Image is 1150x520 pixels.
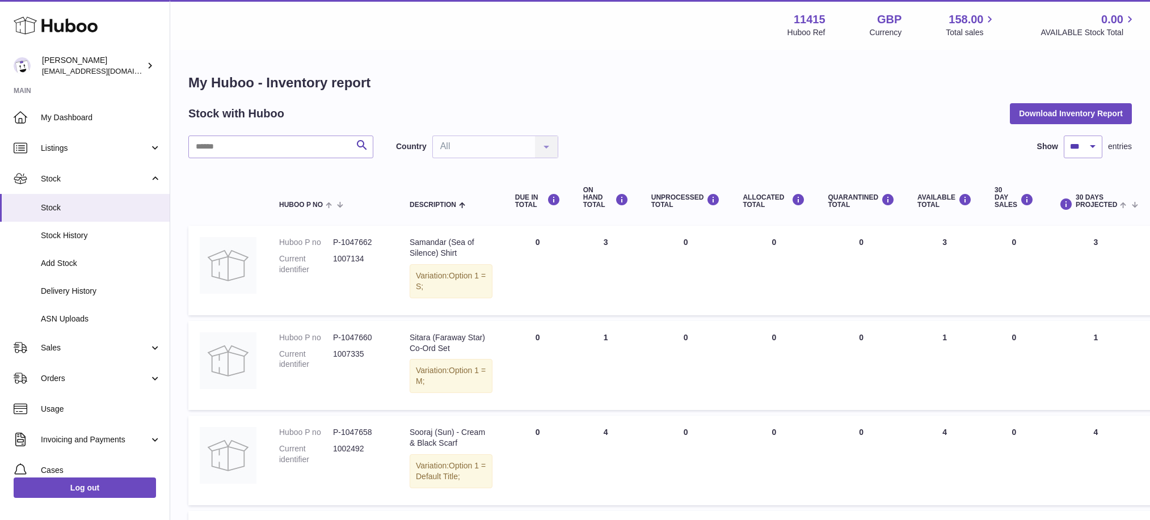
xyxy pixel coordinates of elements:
[651,193,721,209] div: UNPROCESSED Total
[983,321,1045,411] td: 0
[515,193,561,209] div: DUE IN TOTAL
[416,366,486,386] span: Option 1 = M;
[42,55,144,77] div: [PERSON_NAME]
[983,226,1045,315] td: 0
[200,332,256,389] img: product image
[1076,194,1117,209] span: 30 DAYS PROJECTED
[279,332,333,343] dt: Huboo P no
[572,226,640,315] td: 3
[333,253,387,275] dd: 1007134
[1041,27,1136,38] span: AVAILABLE Stock Total
[1045,416,1147,505] td: 4
[42,66,167,75] span: [EMAIL_ADDRESS][DOMAIN_NAME]
[794,12,825,27] strong: 11415
[743,193,805,209] div: ALLOCATED Total
[333,427,387,438] dd: P-1047658
[279,349,333,370] dt: Current identifier
[731,321,816,411] td: 0
[41,112,161,123] span: My Dashboard
[859,333,863,342] span: 0
[279,443,333,465] dt: Current identifier
[200,427,256,484] img: product image
[41,202,161,213] span: Stock
[41,373,149,384] span: Orders
[906,226,983,315] td: 3
[583,187,629,209] div: ON HAND Total
[946,27,996,38] span: Total sales
[279,201,323,209] span: Huboo P no
[410,359,492,393] div: Variation:
[1010,103,1132,124] button: Download Inventory Report
[828,193,895,209] div: QUARANTINED Total
[416,271,486,291] span: Option 1 = S;
[983,416,1045,505] td: 0
[41,230,161,241] span: Stock History
[731,226,816,315] td: 0
[949,12,983,27] span: 158.00
[870,27,902,38] div: Currency
[995,187,1034,209] div: 30 DAY SALES
[279,237,333,248] dt: Huboo P no
[504,416,572,505] td: 0
[333,237,387,248] dd: P-1047662
[41,465,161,476] span: Cases
[14,57,31,74] img: care@shopmanto.uk
[410,454,492,488] div: Variation:
[188,106,284,121] h2: Stock with Huboo
[410,201,456,209] span: Description
[640,226,732,315] td: 0
[200,237,256,294] img: product image
[396,141,427,152] label: Country
[333,443,387,465] dd: 1002492
[410,264,492,298] div: Variation:
[917,193,972,209] div: AVAILABLE Total
[41,143,149,154] span: Listings
[410,427,492,449] div: Sooraj (Sun) - Cream & Black Scarf
[41,314,161,324] span: ASN Uploads
[572,321,640,411] td: 1
[859,238,863,247] span: 0
[1041,12,1136,38] a: 0.00 AVAILABLE Stock Total
[1108,141,1132,152] span: entries
[333,349,387,370] dd: 1007335
[731,416,816,505] td: 0
[859,428,863,437] span: 0
[41,286,161,297] span: Delivery History
[41,258,161,269] span: Add Stock
[946,12,996,38] a: 158.00 Total sales
[1045,226,1147,315] td: 3
[41,343,149,353] span: Sales
[1037,141,1058,152] label: Show
[906,321,983,411] td: 1
[279,253,333,275] dt: Current identifier
[640,416,732,505] td: 0
[41,434,149,445] span: Invoicing and Payments
[416,461,486,481] span: Option 1 = Default Title;
[410,332,492,354] div: Sitara (Faraway Star) Co-Ord Set
[877,12,902,27] strong: GBP
[41,174,149,184] span: Stock
[1045,321,1147,411] td: 1
[504,226,572,315] td: 0
[906,416,983,505] td: 4
[640,321,732,411] td: 0
[188,74,1132,92] h1: My Huboo - Inventory report
[572,416,640,505] td: 4
[41,404,161,415] span: Usage
[504,321,572,411] td: 0
[410,237,492,259] div: Samandar (Sea of Silence) Shirt
[14,477,156,498] a: Log out
[1101,12,1123,27] span: 0.00
[279,427,333,438] dt: Huboo P no
[787,27,825,38] div: Huboo Ref
[333,332,387,343] dd: P-1047660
